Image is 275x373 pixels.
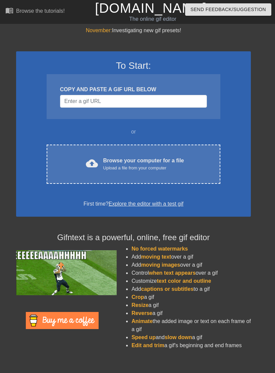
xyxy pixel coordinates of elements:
img: football_small.gif [16,250,117,295]
span: when text appears [149,270,196,276]
li: and a gif [131,333,251,341]
span: captions or subtitles [141,286,194,292]
div: or [34,128,233,136]
span: Animate [131,318,153,324]
h3: To Start: [25,60,242,71]
div: Browse your computer for a file [103,157,184,171]
a: [DOMAIN_NAME] [95,1,207,15]
span: moving text [141,254,171,260]
div: First time? [25,200,242,208]
a: Explore the editor with a test gif [109,201,183,207]
input: Username [60,95,207,108]
span: Speed up [131,334,156,340]
span: cloud_upload [86,157,98,169]
a: Browse the tutorials! [5,6,65,17]
div: COPY AND PASTE A GIF URL BELOW [60,86,207,94]
div: Upload a file from your computer [103,165,184,171]
span: No forced watermarks [131,246,188,252]
span: Edit and trim [131,342,164,348]
span: moving images [141,262,180,268]
li: Add over a gif [131,261,251,269]
li: the added image or text on each frame of a gif [131,317,251,333]
img: Buy Me A Coffee [26,312,99,329]
li: Add over a gif [131,253,251,261]
span: text color and outline [157,278,211,284]
div: Browse the tutorials! [16,8,65,14]
li: Customize [131,277,251,285]
span: November: [86,28,112,33]
h4: Gifntext is a powerful, online, free gif editor [16,233,251,243]
div: Investigating new gif presets! [16,26,251,35]
div: The online gif editor [95,15,210,23]
span: menu_book [5,6,13,14]
span: Reverse [131,310,152,316]
li: Control over a gif [131,269,251,277]
span: Resize [131,302,149,308]
li: a gif's beginning and end frames [131,341,251,350]
button: Send Feedback/Suggestion [185,3,271,16]
span: slow down [165,334,192,340]
li: a gif [131,301,251,309]
li: Add to a gif [131,285,251,293]
li: a gif [131,309,251,317]
span: Crop [131,294,144,300]
span: Send Feedback/Suggestion [190,5,266,14]
li: a gif [131,293,251,301]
